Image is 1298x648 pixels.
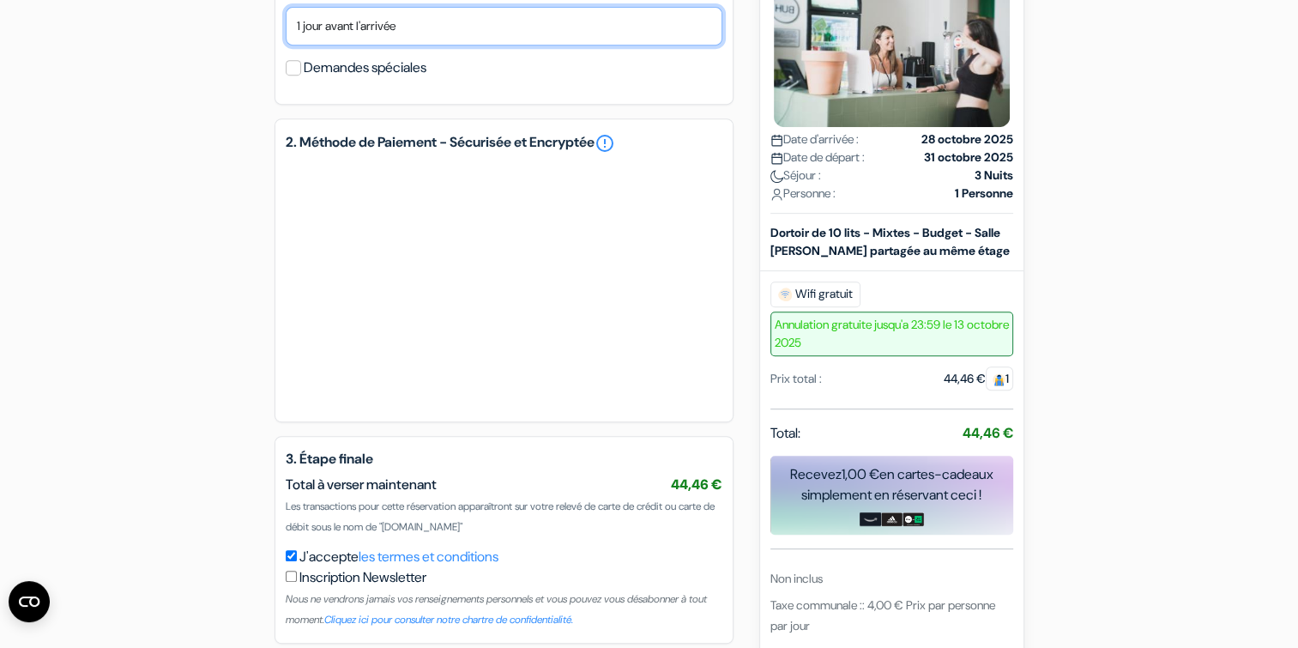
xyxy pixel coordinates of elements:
img: calendar.svg [770,152,783,165]
strong: 1 Personne [955,185,1013,203]
div: 44,46 € [944,370,1013,388]
a: les termes et conditions [359,548,498,566]
button: Ouvrir le widget CMP [9,581,50,622]
div: Non inclus [770,570,1013,588]
span: Wifi gratuit [770,282,860,307]
span: Séjour : [770,167,821,185]
span: Total à verser maintenant [286,475,437,494]
a: Cliquez ici pour consulter notre chartre de confidentialité. [324,613,573,627]
div: Recevez en cartes-cadeaux simplement en réservant ceci ! [770,464,1013,506]
span: 1 [986,366,1013,391]
img: adidas-card.png [881,512,903,526]
img: free_wifi.svg [778,288,792,301]
span: Date de départ : [770,148,865,167]
h5: 3. Étape finale [286,451,722,467]
iframe: Cadre de saisie sécurisé pour le paiement [303,178,705,391]
span: Les transactions pour cette réservation apparaîtront sur votre relevé de carte de crédit ou carte... [286,500,715,534]
img: guest.svg [993,373,1005,386]
span: Total: [770,423,800,444]
strong: 3 Nuits [975,167,1013,185]
img: user_icon.svg [770,188,783,201]
span: Annulation gratuite jusqu'a 23:59 le 13 octobre 2025 [770,312,1013,356]
span: 1,00 € [842,465,879,483]
b: Dortoir de 10 lits - Mixtes - Budget - Salle [PERSON_NAME] partagée au même étage [770,225,1010,258]
label: Inscription Newsletter [299,567,426,588]
h5: 2. Méthode de Paiement - Sécurisée et Encryptée [286,133,722,154]
span: Date d'arrivée : [770,130,859,148]
strong: 28 octobre 2025 [921,130,1013,148]
div: Prix total : [770,370,822,388]
strong: 44,46 € [963,424,1013,442]
img: uber-uber-eats-card.png [903,512,924,526]
a: error_outline [595,133,615,154]
img: calendar.svg [770,134,783,147]
span: Personne : [770,185,836,203]
strong: 31 octobre 2025 [924,148,1013,167]
label: J'accepte [299,547,498,567]
span: Taxe communale :: 4,00 € Prix par personne par jour [770,597,995,633]
label: Demandes spéciales [304,56,426,80]
small: Nous ne vendrons jamais vos renseignements personnels et vous pouvez vous désabonner à tout moment. [286,592,707,627]
img: moon.svg [770,170,783,183]
span: 44,46 € [671,475,722,494]
img: amazon-card-no-text.png [860,512,881,526]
